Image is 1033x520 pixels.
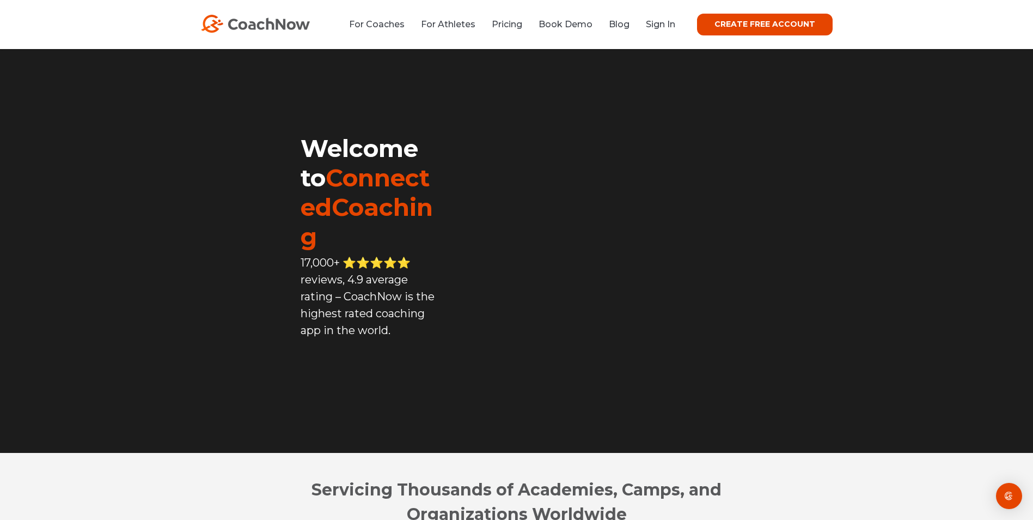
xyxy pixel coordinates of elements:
[697,14,833,35] a: CREATE FREE ACCOUNT
[201,15,310,33] img: CoachNow Logo
[301,134,438,251] h1: Welcome to
[539,19,592,29] a: Book Demo
[301,163,433,251] span: ConnectedCoaching
[646,19,675,29] a: Sign In
[492,19,522,29] a: Pricing
[609,19,629,29] a: Blog
[421,19,475,29] a: For Athletes
[301,359,437,388] iframe: Embedded CTA
[349,19,405,29] a: For Coaches
[996,483,1022,509] div: Open Intercom Messenger
[301,256,435,337] span: 17,000+ ⭐️⭐️⭐️⭐️⭐️ reviews, 4.9 average rating – CoachNow is the highest rated coaching app in th...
